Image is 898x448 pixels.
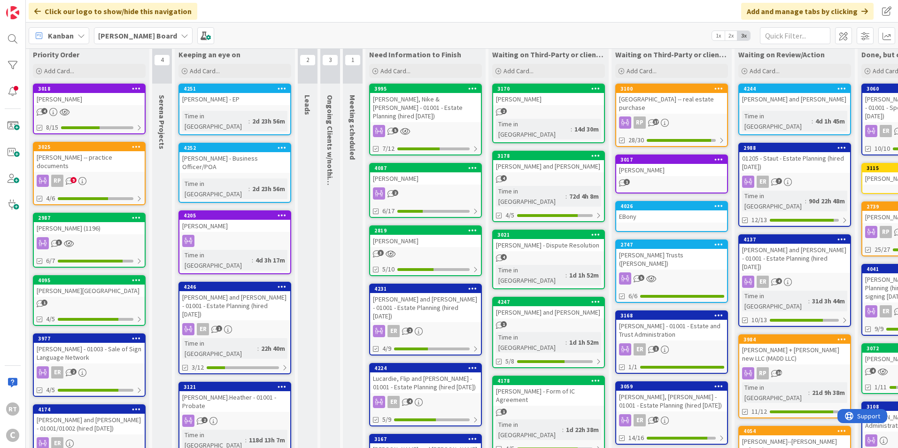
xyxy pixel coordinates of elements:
[739,427,850,435] div: 4054
[742,191,805,211] div: Time in [GEOGRAPHIC_DATA]
[259,343,287,354] div: 22h 40m
[616,391,727,411] div: [PERSON_NAME], [PERSON_NAME] - 01001 - Estate Planning (hired [DATE])
[567,270,601,280] div: 1d 1h 52m
[20,1,43,13] span: Support
[776,370,782,376] span: 10
[813,116,847,126] div: 4d 1h 45m
[370,325,481,337] div: ER
[751,215,767,225] span: 12/13
[374,85,481,92] div: 3995
[370,85,481,93] div: 3995
[572,124,601,134] div: 14d 30m
[739,235,850,244] div: 4137
[29,3,197,20] div: Click our logo to show/hide this navigation
[505,356,514,366] span: 5/8
[616,164,727,176] div: [PERSON_NAME]
[776,178,782,184] span: 7
[737,31,750,40] span: 3x
[370,364,481,393] div: 4224Lucardie, Flip and [PERSON_NAME] - 01001 - Estate Planning (hired [DATE])
[501,108,507,114] span: 2
[34,175,145,187] div: RP
[739,144,850,173] div: 298801205 - Staut - Estate Planning (hired [DATE])
[392,127,398,133] span: 5
[382,344,391,354] span: 4/9
[300,54,316,66] span: 2
[370,164,481,185] div: 4087[PERSON_NAME]
[370,164,481,172] div: 4087
[565,270,567,280] span: :
[374,165,481,171] div: 4087
[741,3,874,20] div: Add and manage tabs by clicking
[616,311,727,320] div: 3168
[653,346,659,352] span: 1
[739,144,850,152] div: 2988
[501,175,507,181] span: 4
[776,278,782,284] span: 4
[757,276,769,288] div: ER
[805,196,806,206] span: :
[875,245,890,255] span: 25/27
[739,344,850,364] div: [PERSON_NAME] + [PERSON_NAME] new LLC (MADD LLC)
[739,93,850,105] div: [PERSON_NAME] and [PERSON_NAME]
[653,417,659,423] span: 14
[33,50,79,59] span: Priority Order
[875,144,890,154] span: 10/10
[739,335,850,344] div: 3984
[41,108,47,114] span: 4
[750,67,780,75] span: Add Card...
[493,231,604,239] div: 3021
[157,95,167,149] span: Serena Projects
[407,327,413,333] span: 2
[496,119,571,139] div: Time in [GEOGRAPHIC_DATA]
[620,85,727,92] div: 3100
[501,254,507,260] span: 4
[182,111,248,131] div: Time in [GEOGRAPHIC_DATA]
[503,67,534,75] span: Add Card...
[620,312,727,319] div: 3168
[46,385,55,395] span: 4/5
[179,85,290,105] div: 4251[PERSON_NAME] - EP
[493,152,604,172] div: 3178[PERSON_NAME] and [PERSON_NAME]
[806,196,847,206] div: 90d 22h 48m
[370,364,481,372] div: 4224
[250,184,287,194] div: 2d 23h 56m
[34,214,145,234] div: 2987[PERSON_NAME] (1196)
[616,382,727,411] div: 3059[PERSON_NAME], [PERSON_NAME] - 01001 - Estate Planning (hired [DATE])
[34,405,145,414] div: 4174
[808,387,810,398] span: :
[496,419,562,440] div: Time in [GEOGRAPHIC_DATA]
[184,85,290,92] div: 4251
[6,429,19,442] div: C
[369,50,461,59] span: Need Information to Finish
[616,85,727,114] div: 3100[GEOGRAPHIC_DATA] -- real estate purchase
[370,285,481,293] div: 4231
[810,296,847,306] div: 31d 3h 44m
[616,240,727,249] div: 2747
[620,241,727,248] div: 2747
[880,125,892,137] div: ER
[38,215,145,221] div: 2987
[616,311,727,340] div: 3168[PERSON_NAME] - 01001 - Estate and Trust Administration
[374,436,481,442] div: 3167
[34,414,145,434] div: [PERSON_NAME] and [PERSON_NAME] - 01001/01002 (hired [DATE])
[38,85,145,92] div: 3018
[880,305,892,317] div: ER
[250,116,287,126] div: 2d 23h 56m
[374,286,481,292] div: 4231
[505,210,514,220] span: 4/5
[51,366,63,378] div: ER
[34,334,145,363] div: 3977[PERSON_NAME] - 01003 - Sale of Sign Language Network
[179,152,290,173] div: [PERSON_NAME] - Business Officer/POA
[620,383,727,390] div: 3059
[739,235,850,273] div: 4137[PERSON_NAME] and [PERSON_NAME] - 01001 - Estate Planning (hired [DATE])
[247,435,287,445] div: 118d 13h 7m
[742,111,812,131] div: Time in [GEOGRAPHIC_DATA]
[742,291,808,311] div: Time in [GEOGRAPHIC_DATA]
[197,323,209,335] div: ER
[370,172,481,185] div: [PERSON_NAME]
[370,226,481,247] div: 2819[PERSON_NAME]
[875,382,887,392] span: 1/11
[493,93,604,105] div: [PERSON_NAME]
[757,367,769,379] div: RP
[493,152,604,160] div: 3178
